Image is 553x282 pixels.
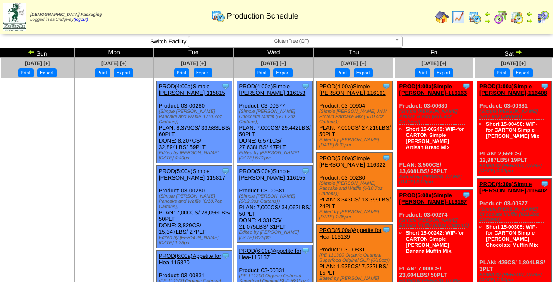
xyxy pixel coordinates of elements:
span: Logged in as Sridgway [30,12,102,22]
div: (Simple [PERSON_NAME] (6/12.9oz Cartons)) [239,194,312,204]
img: line_graph.gif [452,10,465,24]
td: Mon [75,48,154,58]
img: home.gif [435,10,449,24]
a: PROD(6:00a)Appetite for Hea-115820 [159,253,221,266]
img: calendarinout.gif [510,10,524,24]
div: Edited by [PERSON_NAME] [DATE] 8:25pm [239,230,312,240]
div: Product: 03-00280 PLAN: 3,343CS / 13,399LBS / 24PLT [317,153,393,222]
button: Export [434,68,453,77]
img: Tooltip [462,82,470,90]
img: Tooltip [221,82,230,90]
button: Export [513,68,533,77]
div: Product: 03-00904 PLAN: 7,000CS / 27,216LBS / 50PLT [317,81,393,150]
div: (Simple [PERSON_NAME] Pancake and Waffle (6/10.7oz Cartons)) [319,181,392,196]
img: Tooltip [221,167,230,175]
img: arrowleft.gif [28,49,35,56]
a: PROD(6:00a)Appetite for Hea-116137 [239,248,301,260]
div: (Simple [PERSON_NAME] Artisan Bread (6/10.4oz Cartons)) [399,109,473,124]
div: (PE 111300 Organic Oatmeal Superfood Original SUP (6/10oz)) [319,253,392,263]
img: zoroco-logo-small.webp [3,3,26,31]
button: Print [415,68,430,77]
div: (Simple [PERSON_NAME] Pancake and Waffle (6/10.7oz Cartons)) [159,194,232,209]
div: Edited by [PERSON_NAME] [DATE] 1:35pm [319,209,392,220]
a: Short 15-00245: WIP-for CARTON Simple [PERSON_NAME] Artisan Bread Mix [406,126,464,150]
div: Edited by [PERSON_NAME] [DATE] 1:38pm [159,235,232,245]
button: Print [174,68,189,77]
td: Thu [314,48,394,58]
img: calendarprod.gif [468,10,482,24]
button: Print [255,68,270,77]
a: PROD(4:00a)Simple [PERSON_NAME]-115815 [159,83,225,96]
img: calendarblend.gif [494,10,507,24]
img: Tooltip [301,82,310,90]
div: (Simple [PERSON_NAME] Chocolate Muffin (6/11.2oz Cartons)) [479,207,551,222]
img: arrowright.gif [515,49,522,56]
div: (Simple [PERSON_NAME] Pancake and Waffle (6/10.7oz Cartons)) [159,109,232,124]
td: Wed [233,48,314,58]
img: Tooltip [382,154,390,162]
div: Edited by [PERSON_NAME] [DATE] 3:00pm [479,163,551,174]
img: Tooltip [462,191,470,199]
span: Production Schedule [227,12,298,21]
button: Print [95,68,110,77]
a: Short 15-00490: WIP- for CARTON Simple [PERSON_NAME] Mix [486,121,539,139]
a: (logout) [74,17,88,22]
a: Short 15-00242: WIP-for CARTON Simple [PERSON_NAME] Banana Muffin Mix [406,230,464,254]
div: Edited by [PERSON_NAME] [DATE] 6:33pm [319,137,392,148]
img: Tooltip [301,167,310,175]
div: Product: 03-00280 PLAN: 8,379CS / 33,583LBS / 60PLT DONE: 8,207CS / 32,894LBS / 59PLT [157,81,232,163]
img: Tooltip [382,226,390,234]
img: arrowright.gif [484,17,491,24]
td: Sat [474,48,553,58]
img: Tooltip [301,246,310,255]
a: PROD(5:00a)Simple [PERSON_NAME]-115817 [159,168,225,181]
a: PROD(5:00a)Simple [PERSON_NAME]-116155 [239,168,306,181]
img: arrowleft.gif [526,10,533,17]
button: Print [335,68,350,77]
a: [DATE] [+] [341,60,366,66]
a: PROD(1:00a)Simple [PERSON_NAME]-116408 [479,83,547,96]
a: Short 15-00305: WIP- for CARTON Simple [PERSON_NAME] Chocolate Muffin Mix [486,224,538,248]
td: Fri [394,48,474,58]
img: arrowleft.gif [484,10,491,17]
td: Tue [154,48,234,58]
div: Edited by [PERSON_NAME] [DATE] 4:49pm [159,150,232,161]
a: PROD(4:00a)Simple [PERSON_NAME]-116161 [319,83,386,96]
div: Edited by [PERSON_NAME] [DATE] 8:10pm [399,174,473,185]
button: Export [37,68,57,77]
div: (Simple [PERSON_NAME] (6/12.9oz Cartons)) [479,109,551,119]
div: Product: 03-00681 PLAN: 7,000CS / 34,062LBS / 50PLT DONE: 4,331CS / 21,075LBS / 31PLT [237,166,312,243]
span: GlutenFree (GF) [192,36,391,46]
img: calendarprod.gif [212,9,225,23]
div: Product: 03-00680 PLAN: 3,500CS / 13,608LBS / 25PLT [397,81,473,187]
div: (Simple [PERSON_NAME] Chocolate Muffin (6/11.2oz Cartons)) [239,109,312,124]
a: [DATE] [+] [181,60,206,66]
div: Edited by [PERSON_NAME] [DATE] 5:22pm [239,150,312,161]
a: PROD(4:30a)Simple [PERSON_NAME]-116402 [479,181,547,194]
a: [DATE] [+] [421,60,446,66]
div: (Simple [PERSON_NAME] JAW Protein Pancake Mix (6/10.4oz Cartons)) [319,109,392,124]
button: Export [354,68,373,77]
a: PROD(5:00a)Simple [PERSON_NAME]-116167 [399,192,467,205]
a: PROD(6:00a)Appetite for Hea-116139 [319,227,381,240]
div: Product: 03-00280 PLAN: 7,000CS / 28,056LBS / 50PLT DONE: 3,829CS / 15,347LBS / 27PLT [157,166,232,248]
a: [DATE] [+] [101,60,126,66]
img: Tooltip [221,251,230,260]
img: Tooltip [541,82,549,90]
img: Tooltip [541,180,549,188]
div: Product: 03-00677 PLAN: 7,000CS / 29,442LBS / 50PLT DONE: 6,571CS / 27,638LBS / 47PLT [237,81,312,163]
a: [DATE] [+] [501,60,526,66]
a: [DATE] [+] [25,60,50,66]
img: arrowright.gif [526,17,533,24]
div: (Simple [PERSON_NAME] Banana Muffin (6/9oz Cartons)) [399,218,473,228]
button: Export [194,68,213,77]
a: [DATE] [+] [261,60,286,66]
img: Tooltip [382,82,390,90]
